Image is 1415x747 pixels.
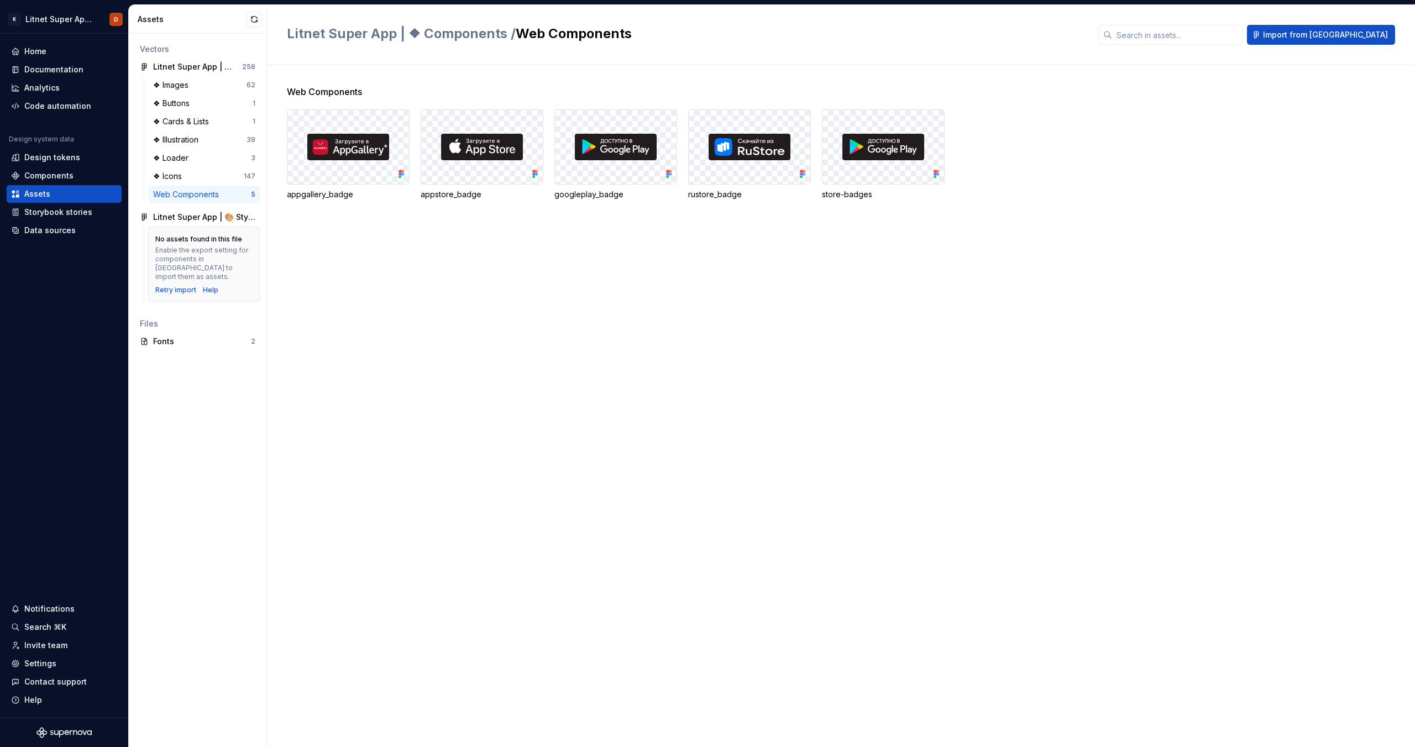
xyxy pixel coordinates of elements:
span: Web Components [287,85,362,98]
div: Analytics [24,82,60,93]
button: Help [7,691,122,709]
div: 2 [251,337,255,346]
button: Contact support [7,673,122,691]
svg: Supernova Logo [36,727,92,738]
div: Invite team [24,640,67,651]
div: Enable the export setting for components in [GEOGRAPHIC_DATA] to import them as assets. [155,246,253,281]
div: Design system data [9,135,74,144]
div: Web Components [153,189,223,200]
a: Analytics [7,79,122,97]
a: ❖ Buttons1 [149,94,260,112]
div: Help [24,695,42,706]
a: ❖ Icons147 [149,167,260,185]
a: Documentation [7,61,122,78]
button: Import from [GEOGRAPHIC_DATA] [1247,25,1395,45]
div: Litnet Super App 2.0. [25,14,96,25]
a: ❖ Illustration39 [149,131,260,149]
div: Litnet Super App | 🎨 Styles [153,212,255,223]
div: 62 [247,81,255,90]
div: Contact support [24,676,87,687]
h2: Web Components [287,25,1086,43]
span: Litnet Super App | ❖ Components / [287,25,516,41]
button: KLitnet Super App 2.0.D [2,7,126,31]
div: 3 [251,154,255,162]
a: ❖ Cards & Lists1 [149,113,260,130]
div: Components [24,170,74,181]
div: Assets [24,188,50,199]
div: Settings [24,658,56,669]
div: Search ⌘K [24,622,66,633]
div: ❖ Images [153,80,193,91]
div: Files [140,318,255,329]
a: ❖ Loader3 [149,149,260,167]
a: Litnet Super App | 🎨 Styles [135,208,260,226]
a: ❖ Images62 [149,76,260,94]
div: K [8,13,21,26]
div: Code automation [24,101,91,112]
div: appgallery_badge [287,189,410,200]
a: Assets [7,185,122,203]
div: ❖ Buttons [153,98,194,109]
a: Code automation [7,97,122,115]
div: appstore_badge [421,189,543,200]
div: 39 [247,135,255,144]
div: Notifications [24,603,75,614]
div: Assets [138,14,247,25]
a: Design tokens [7,149,122,166]
div: No assets found in this file [155,235,242,244]
div: ❖ Illustration [153,134,203,145]
button: Retry import [155,286,196,294]
div: rustore_badge [688,189,811,200]
div: store-badges [822,189,945,200]
a: Home [7,43,122,60]
a: Storybook stories [7,203,122,221]
div: Data sources [24,225,76,236]
div: Home [24,46,46,57]
a: Fonts2 [135,333,260,350]
a: Help [203,286,218,294]
a: Data sources [7,222,122,239]
div: Litnet Super App | ❖ Components [153,61,235,72]
div: ❖ Icons [153,171,186,182]
div: googleplay_badge [554,189,677,200]
div: 1 [253,117,255,126]
button: Notifications [7,600,122,618]
div: 5 [251,190,255,199]
a: Settings [7,655,122,672]
a: Litnet Super App | ❖ Components258 [135,58,260,76]
a: Invite team [7,636,122,654]
div: Design tokens [24,152,80,163]
div: Fonts [153,336,251,347]
a: Components [7,167,122,185]
div: Documentation [24,64,83,75]
span: Import from [GEOGRAPHIC_DATA] [1263,29,1388,40]
div: 1 [253,99,255,108]
div: ❖ Loader [153,152,193,164]
div: ❖ Cards & Lists [153,116,213,127]
div: D [114,15,118,24]
input: Search in assets... [1112,25,1243,45]
div: Vectors [140,44,255,55]
div: 258 [242,62,255,71]
div: 147 [244,172,255,181]
div: Storybook stories [24,207,92,218]
a: Web Components5 [149,186,260,203]
button: Search ⌘K [7,618,122,636]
